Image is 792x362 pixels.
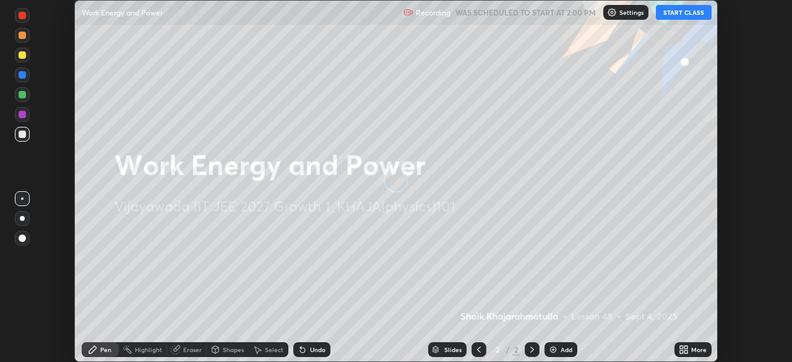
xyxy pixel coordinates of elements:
img: add-slide-button [548,345,558,355]
div: Undo [310,347,325,353]
div: Add [561,347,572,353]
div: More [691,347,707,353]
img: class-settings-icons [607,7,617,17]
div: Select [265,347,283,353]
div: Eraser [183,347,202,353]
div: / [506,346,510,353]
div: 2 [491,346,504,353]
p: Settings [619,9,643,15]
div: Pen [100,347,111,353]
p: Work Energy and Power [82,7,163,17]
h5: WAS SCHEDULED TO START AT 2:00 PM [455,7,596,18]
img: recording.375f2c34.svg [403,7,413,17]
div: 2 [512,344,520,355]
div: Slides [444,347,462,353]
button: START CLASS [656,5,712,20]
div: Shapes [223,347,244,353]
div: Highlight [135,347,162,353]
p: Recording [416,8,450,17]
